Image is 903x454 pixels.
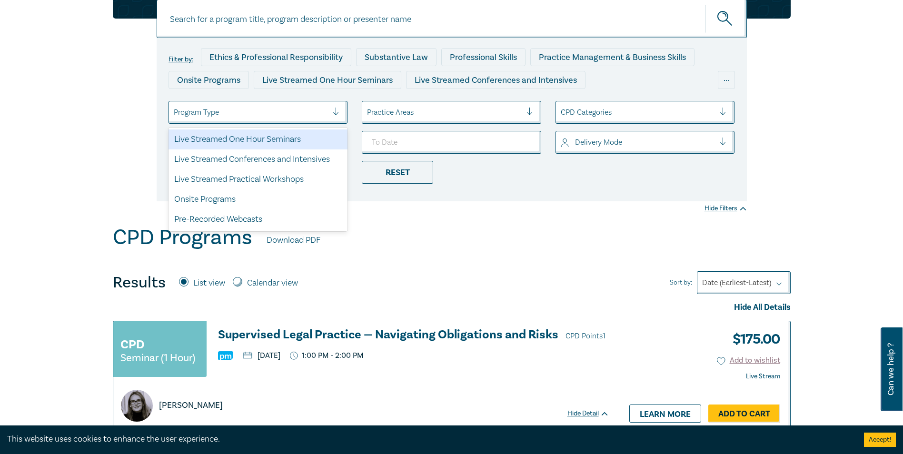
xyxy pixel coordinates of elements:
[438,94,543,112] div: 10 CPD Point Packages
[174,107,176,118] input: select
[169,209,348,229] div: Pre-Recorded Webcasts
[670,277,692,288] span: Sort by:
[708,405,780,423] a: Add to Cart
[290,351,364,360] p: 1:00 PM - 2:00 PM
[717,355,780,366] button: Add to wishlist
[113,273,166,292] h4: Results
[113,225,252,250] h1: CPD Programs
[120,336,144,353] h3: CPD
[725,328,780,350] h3: $ 175.00
[406,71,585,89] div: Live Streamed Conferences and Intensives
[169,94,319,112] div: Live Streamed Practical Workshops
[218,328,609,343] a: Supervised Legal Practice — Navigating Obligations and Risks CPD Points1
[324,94,434,112] div: Pre-Recorded Webcasts
[218,328,609,343] h3: Supervised Legal Practice — Navigating Obligations and Risks
[7,433,850,445] div: This website uses cookies to enhance the user experience.
[201,48,351,66] div: Ethics & Professional Responsibility
[159,399,223,412] p: [PERSON_NAME]
[629,405,701,423] a: Learn more
[120,353,195,363] small: Seminar (1 Hour)
[121,390,153,422] img: https://s3.ap-southeast-2.amazonaws.com/leo-cussen-store-production-content/Contacts/Glenda%20Car...
[362,131,541,154] input: To Date
[561,107,563,118] input: select
[886,333,895,405] span: Can we help ?
[193,277,225,289] label: List view
[441,48,526,66] div: Professional Skills
[254,71,401,89] div: Live Streamed One Hour Seminars
[567,409,620,418] div: Hide Detail
[547,94,635,112] div: National Programs
[702,277,704,288] input: Sort by
[367,107,369,118] input: select
[243,352,280,359] p: [DATE]
[218,351,233,360] img: Practice Management & Business Skills
[362,161,433,184] div: Reset
[169,56,193,63] label: Filter by:
[247,277,298,289] label: Calendar view
[113,301,791,314] div: Hide All Details
[267,234,320,247] a: Download PDF
[718,71,735,89] div: ...
[169,169,348,189] div: Live Streamed Practical Workshops
[169,149,348,169] div: Live Streamed Conferences and Intensives
[356,48,437,66] div: Substantive Law
[561,137,563,148] input: select
[169,189,348,209] div: Onsite Programs
[705,204,747,213] div: Hide Filters
[530,48,695,66] div: Practice Management & Business Skills
[864,433,896,447] button: Accept cookies
[566,331,605,341] span: CPD Points 1
[746,372,780,381] strong: Live Stream
[169,71,249,89] div: Onsite Programs
[169,129,348,149] div: Live Streamed One Hour Seminars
